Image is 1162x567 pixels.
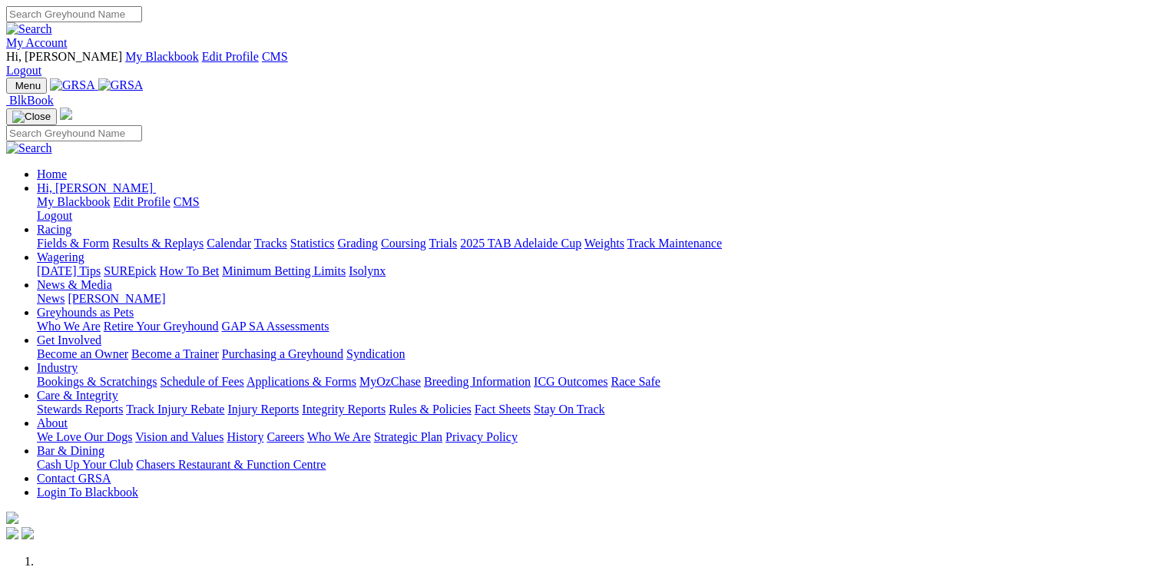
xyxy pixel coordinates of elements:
[37,389,118,402] a: Care & Integrity
[160,375,243,388] a: Schedule of Fees
[389,403,472,416] a: Rules & Policies
[290,237,335,250] a: Statistics
[136,458,326,471] a: Chasers Restaurant & Function Centre
[37,403,1156,416] div: Care & Integrity
[627,237,722,250] a: Track Maintenance
[37,223,71,236] a: Racing
[37,486,138,499] a: Login To Blackbook
[60,108,72,120] img: logo-grsa-white.png
[37,292,65,305] a: News
[222,320,329,333] a: GAP SA Assessments
[6,78,47,94] button: Toggle navigation
[6,22,52,36] img: Search
[302,403,386,416] a: Integrity Reports
[6,36,68,49] a: My Account
[6,50,122,63] span: Hi, [PERSON_NAME]
[374,430,442,443] a: Strategic Plan
[15,80,41,91] span: Menu
[37,430,132,443] a: We Love Our Dogs
[22,527,34,539] img: twitter.svg
[68,292,165,305] a: [PERSON_NAME]
[424,375,531,388] a: Breeding Information
[6,125,142,141] input: Search
[98,78,144,92] img: GRSA
[37,444,104,457] a: Bar & Dining
[381,237,426,250] a: Coursing
[131,347,219,360] a: Become a Trainer
[37,361,78,374] a: Industry
[262,50,288,63] a: CMS
[611,375,660,388] a: Race Safe
[37,292,1156,306] div: News & Media
[338,237,378,250] a: Grading
[37,333,101,346] a: Get Involved
[475,403,531,416] a: Fact Sheets
[266,430,304,443] a: Careers
[222,347,343,360] a: Purchasing a Greyhound
[37,472,111,485] a: Contact GRSA
[135,430,223,443] a: Vision and Values
[37,458,1156,472] div: Bar & Dining
[346,347,405,360] a: Syndication
[534,403,604,416] a: Stay On Track
[37,347,128,360] a: Become an Owner
[584,237,624,250] a: Weights
[227,403,299,416] a: Injury Reports
[307,430,371,443] a: Who We Are
[37,458,133,471] a: Cash Up Your Club
[349,264,386,277] a: Isolynx
[37,264,101,277] a: [DATE] Tips
[37,347,1156,361] div: Get Involved
[112,237,204,250] a: Results & Replays
[37,181,156,194] a: Hi, [PERSON_NAME]
[247,375,356,388] a: Applications & Forms
[227,430,263,443] a: History
[37,167,67,181] a: Home
[445,430,518,443] a: Privacy Policy
[174,195,200,208] a: CMS
[37,320,1156,333] div: Greyhounds as Pets
[126,403,224,416] a: Track Injury Rebate
[104,264,156,277] a: SUREpick
[9,94,54,107] span: BlkBook
[37,375,1156,389] div: Industry
[12,111,51,123] img: Close
[50,78,95,92] img: GRSA
[37,209,72,222] a: Logout
[429,237,457,250] a: Trials
[37,250,84,264] a: Wagering
[37,430,1156,444] div: About
[114,195,170,208] a: Edit Profile
[207,237,251,250] a: Calendar
[6,64,41,77] a: Logout
[202,50,259,63] a: Edit Profile
[6,94,54,107] a: BlkBook
[37,320,101,333] a: Who We Are
[6,6,142,22] input: Search
[6,108,57,125] button: Toggle navigation
[222,264,346,277] a: Minimum Betting Limits
[6,141,52,155] img: Search
[460,237,581,250] a: 2025 TAB Adelaide Cup
[37,306,134,319] a: Greyhounds as Pets
[37,278,112,291] a: News & Media
[125,50,199,63] a: My Blackbook
[37,237,1156,250] div: Racing
[37,195,111,208] a: My Blackbook
[6,50,1156,78] div: My Account
[104,320,219,333] a: Retire Your Greyhound
[254,237,287,250] a: Tracks
[37,264,1156,278] div: Wagering
[534,375,607,388] a: ICG Outcomes
[359,375,421,388] a: MyOzChase
[160,264,220,277] a: How To Bet
[6,512,18,524] img: logo-grsa-white.png
[6,527,18,539] img: facebook.svg
[37,375,157,388] a: Bookings & Scratchings
[37,181,153,194] span: Hi, [PERSON_NAME]
[37,195,1156,223] div: Hi, [PERSON_NAME]
[37,403,123,416] a: Stewards Reports
[37,416,68,429] a: About
[37,237,109,250] a: Fields & Form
